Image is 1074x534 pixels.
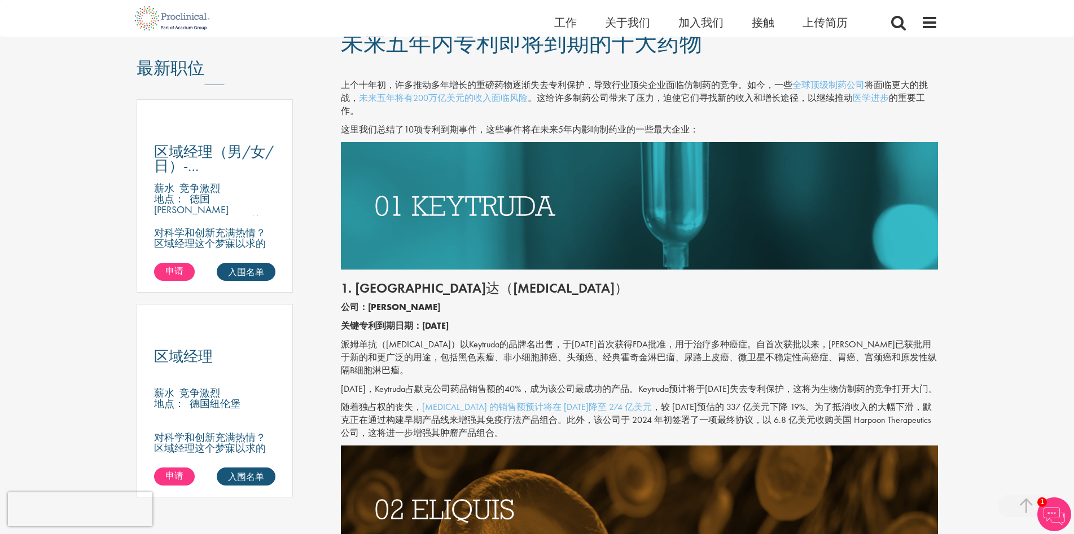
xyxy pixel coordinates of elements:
font: 1. [GEOGRAPHIC_DATA]达（[MEDICAL_DATA]） [341,279,628,297]
font: 申请 [165,470,183,482]
a: 加入我们 [678,15,724,30]
font: 对科学和创新充满热情？区域经理这个梦寐以求的销售职位正在等着你！ [154,431,266,465]
a: 入围名单 [217,263,275,281]
font: 地点： [154,397,185,410]
font: 薪水 [154,386,174,399]
font: [DATE]，Keytruda占默克公司药品销售额的40%，成为该公司最成功的产品。Keytruda预计将于[DATE]失去专利保护，这将为生物仿制药的竞争打开大门。 [341,383,937,395]
img: 聊天机器人 [1037,497,1071,531]
font: 德国纽伦堡 [190,397,240,410]
font: 区域经理 [154,347,213,366]
font: 关键专利到期日期：[DATE] [341,320,449,332]
font: 。这给许多制药公司带来了压力，迫使它们寻找新的收入和增长途径，以继续推动 [528,92,853,104]
font: 公司：[PERSON_NAME] [341,301,440,313]
a: 区域经理（男/女/日）- [PERSON_NAME][GEOGRAPHIC_DATA]-前[GEOGRAPHIC_DATA][PERSON_NAME] [154,145,276,173]
font: 的重要工作。 [341,92,925,117]
font: 竞争激烈 [179,386,220,399]
iframe: 验证码 [8,492,152,526]
a: 上传简历 [803,15,848,30]
a: 医学进步 [853,92,889,104]
a: 接触 [752,15,774,30]
font: 派姆单抗（[MEDICAL_DATA]）以Keytruda的品牌名出售，于[DATE]首次获得FDA批准，用于治疗多种癌症。自首次获批以来，[PERSON_NAME]已获批用于新的和更广泛的用途... [341,338,937,376]
font: 上个十年初，许多推动多年增长的重磅药物逐渐失去专利保护，导致行业顶尖企业面临仿制药的竞争。如今，一些 [341,79,792,91]
a: 申请 [154,467,195,486]
font: 薪水 [154,182,174,195]
a: [MEDICAL_DATA] 的销售额预计将在 [DATE]降至 274 亿美元 [422,401,652,413]
a: 工作 [554,15,577,30]
font: 随着独占权的丧失， [341,401,422,413]
a: 区域经理 [154,350,276,364]
a: 关于我们 [605,15,650,30]
a: 全球顶级制药公司 [792,79,865,91]
font: 申请 [165,265,183,277]
font: 入围名单 [228,471,264,483]
a: 未来五年将有200万亿美元的收入面临风险 [359,92,528,104]
font: 未来五年内专利即将到期的十大药物 [341,27,702,58]
font: 最新职位 [137,56,204,79]
a: 入围名单 [217,467,275,486]
a: 申请 [154,263,195,281]
font: 这里我们总结了10项专利到期事件，这些事件将在未来5年内影响制药业的一些最大企业： [341,123,699,135]
font: 1 [1040,498,1044,506]
font: ，较 [DATE]预估的 337 亿美元下降 19%。为了抵消收入的大幅下滑，默克正在通过构建早期产品线来增强其免疫疗法产品组合。此外，该公司于 2024 年初签署了一项最终协议，以 6.8 亿... [341,401,932,439]
font: 对科学和创新充满热情？区域经理这个梦寐以求的销售职位正在等着你！ [154,226,266,261]
font: 地点： [154,192,185,205]
font: 入围名单 [228,266,264,278]
font: 将面临更大的挑战， [341,79,928,104]
font: 竞争激烈 [179,182,220,195]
